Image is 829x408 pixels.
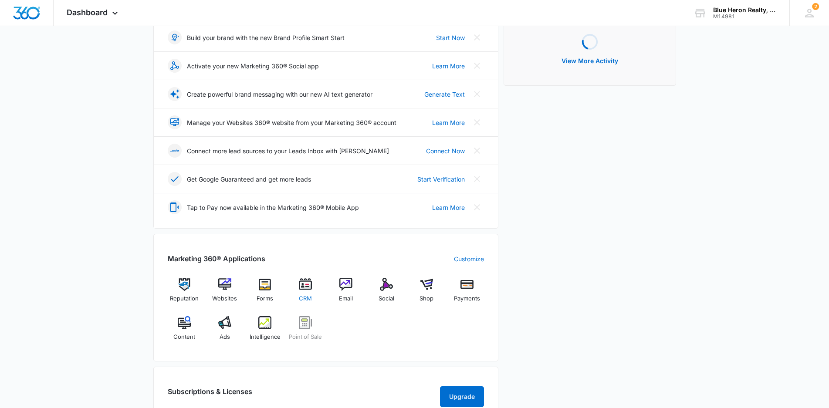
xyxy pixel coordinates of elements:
[470,87,484,101] button: Close
[432,61,465,71] a: Learn More
[470,59,484,73] button: Close
[168,386,252,404] h2: Subscriptions & Licenses
[250,333,281,341] span: Intelligence
[168,253,265,264] h2: Marketing 360® Applications
[454,254,484,263] a: Customize
[812,3,819,10] div: notifications count
[170,294,199,303] span: Reputation
[187,61,319,71] p: Activate your new Marketing 360® Social app
[212,294,237,303] span: Websites
[379,294,394,303] span: Social
[436,33,465,42] a: Start Now
[420,294,433,303] span: Shop
[470,144,484,158] button: Close
[417,175,465,184] a: Start Verification
[208,278,241,309] a: Websites
[426,146,465,155] a: Connect Now
[248,316,282,347] a: Intelligence
[369,278,403,309] a: Social
[470,172,484,186] button: Close
[424,90,465,99] a: Generate Text
[470,200,484,214] button: Close
[470,115,484,129] button: Close
[289,333,322,341] span: Point of Sale
[454,294,480,303] span: Payments
[208,316,241,347] a: Ads
[329,278,363,309] a: Email
[173,333,195,341] span: Content
[187,175,311,184] p: Get Google Guaranteed and get more leads
[553,51,627,71] button: View More Activity
[440,386,484,407] button: Upgrade
[248,278,282,309] a: Forms
[812,3,819,10] span: 2
[187,146,389,155] p: Connect more lead sources to your Leads Inbox with [PERSON_NAME]
[168,278,201,309] a: Reputation
[257,294,273,303] span: Forms
[450,278,484,309] a: Payments
[289,278,322,309] a: CRM
[168,316,201,347] a: Content
[713,13,777,20] div: account id
[339,294,353,303] span: Email
[187,90,372,99] p: Create powerful brand messaging with our new AI text generator
[67,8,108,17] span: Dashboard
[432,118,465,127] a: Learn More
[289,316,322,347] a: Point of Sale
[299,294,312,303] span: CRM
[187,203,359,212] p: Tap to Pay now available in the Marketing 360® Mobile App
[470,30,484,44] button: Close
[187,33,345,42] p: Build your brand with the new Brand Profile Smart Start
[432,203,465,212] a: Learn More
[187,118,396,127] p: Manage your Websites 360® website from your Marketing 360® account
[220,333,230,341] span: Ads
[410,278,443,309] a: Shop
[713,7,777,13] div: account name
